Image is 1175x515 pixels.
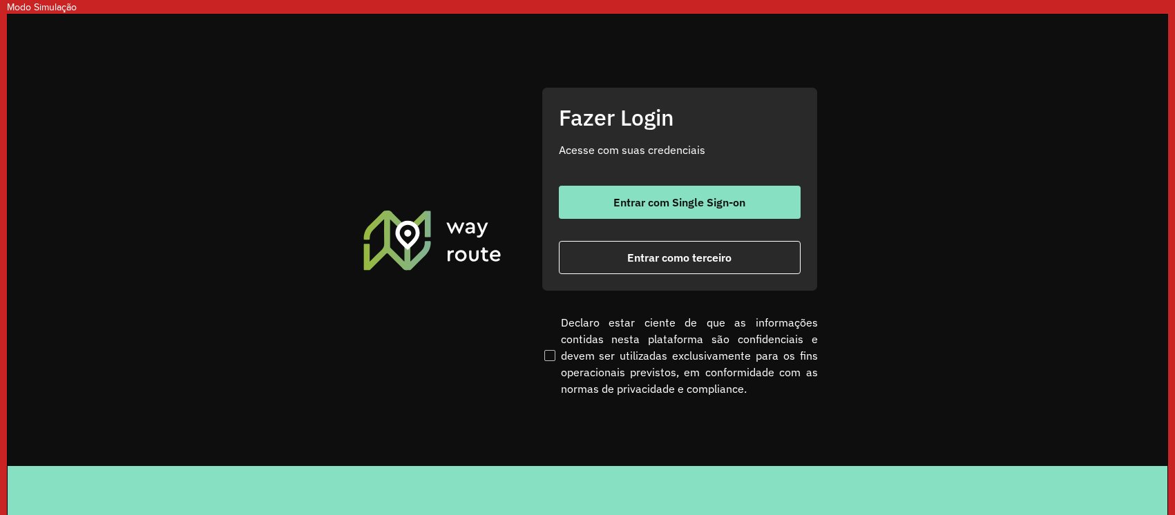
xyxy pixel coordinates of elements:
p: Acesse com suas credenciais [559,142,801,158]
span: Entrar com Single Sign-on [613,197,745,208]
label: Declaro estar ciente de que as informações contidas nesta plataforma são confidenciais e devem se... [542,314,818,397]
button: button [559,186,801,219]
button: button [559,241,801,274]
img: Roteirizador AmbevTech [361,208,504,272]
span: Entrar como terceiro [627,252,732,263]
h2: Fazer Login [559,104,801,130]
